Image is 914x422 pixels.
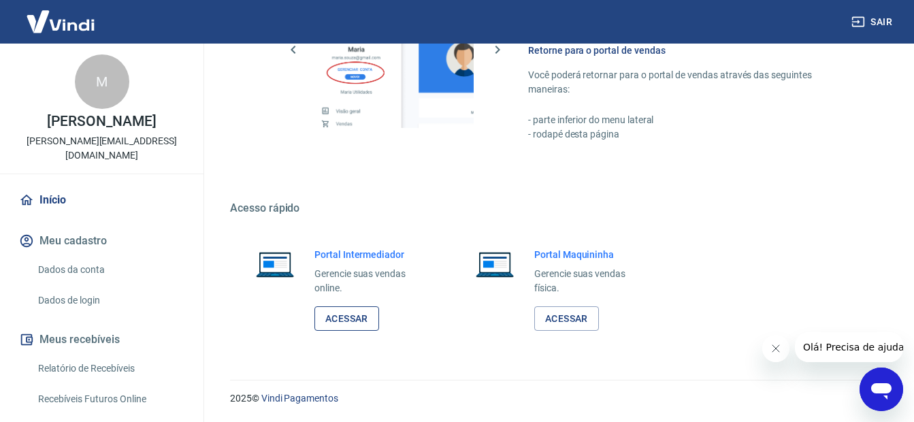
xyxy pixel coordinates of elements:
[16,185,187,215] a: Início
[16,226,187,256] button: Meu cadastro
[795,332,903,362] iframe: Mensagem da empresa
[528,113,849,127] p: - parte inferior do menu lateral
[762,335,789,362] iframe: Fechar mensagem
[47,114,156,129] p: [PERSON_NAME]
[230,391,881,406] p: 2025 ©
[230,201,881,215] h5: Acesso rápido
[261,393,338,404] a: Vindi Pagamentos
[314,306,379,331] a: Acessar
[33,385,187,413] a: Recebíveis Futuros Online
[16,325,187,355] button: Meus recebíveis
[33,355,187,383] a: Relatório de Recebíveis
[528,68,849,97] p: Você poderá retornar para o portal de vendas através das seguintes maneiras:
[314,248,425,261] h6: Portal Intermediador
[528,44,849,57] h6: Retorne para o portal de vendas
[11,134,193,163] p: [PERSON_NAME][EMAIL_ADDRESS][DOMAIN_NAME]
[33,256,187,284] a: Dados da conta
[849,10,898,35] button: Sair
[466,248,523,280] img: Imagem de um notebook aberto
[246,248,304,280] img: Imagem de um notebook aberto
[8,10,114,20] span: Olá! Precisa de ajuda?
[16,1,105,42] img: Vindi
[534,248,645,261] h6: Portal Maquininha
[33,287,187,314] a: Dados de login
[534,306,599,331] a: Acessar
[314,267,425,295] p: Gerencie suas vendas online.
[860,368,903,411] iframe: Botão para abrir a janela de mensagens
[534,267,645,295] p: Gerencie suas vendas física.
[75,54,129,109] div: M
[528,127,849,142] p: - rodapé desta página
